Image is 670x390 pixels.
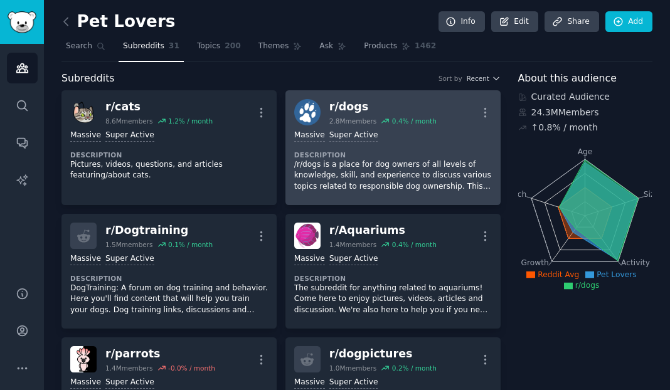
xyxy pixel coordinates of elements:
[123,41,164,52] span: Subreddits
[70,283,268,316] p: DogTraining: A forum on dog training and behavior. Here you'll find content that will help you tr...
[329,364,377,372] div: 1.0M members
[538,270,579,279] span: Reddit Avg
[319,41,333,52] span: Ask
[329,240,377,249] div: 1.4M members
[70,274,268,283] dt: Description
[294,150,492,159] dt: Description
[70,253,101,265] div: Massive
[392,117,437,125] div: 0.4 % / month
[294,223,321,249] img: Aquariums
[258,41,289,52] span: Themes
[105,117,153,125] div: 8.6M members
[439,74,462,83] div: Sort by
[105,253,154,265] div: Super Active
[364,41,397,52] span: Products
[329,253,378,265] div: Super Active
[294,130,325,142] div: Massive
[643,189,659,198] tspan: Size
[193,36,245,62] a: Topics200
[329,117,377,125] div: 2.8M members
[392,364,437,372] div: 0.2 % / month
[66,41,92,52] span: Search
[105,99,213,115] div: r/ cats
[61,214,277,329] a: r/Dogtraining1.5Mmembers0.1% / monthMassiveSuper ActiveDescriptionDogTraining: A forum on dog tra...
[467,74,489,83] span: Recent
[105,240,153,249] div: 1.5M members
[225,41,241,52] span: 200
[294,274,492,283] dt: Description
[575,281,600,290] span: r/dogs
[415,41,436,52] span: 1462
[531,121,598,134] div: ↑ 0.8 % / month
[105,346,215,362] div: r/ parrots
[294,99,321,125] img: dogs
[70,346,97,372] img: parrots
[70,130,101,142] div: Massive
[61,36,110,62] a: Search
[294,377,325,389] div: Massive
[315,36,351,62] a: Ask
[294,253,325,265] div: Massive
[105,364,153,372] div: 1.4M members
[329,99,437,115] div: r/ dogs
[119,36,184,62] a: Subreddits31
[254,36,307,62] a: Themes
[518,71,617,87] span: About this audience
[294,159,492,192] p: /r/dogs is a place for dog owners of all levels of knowledge, skill, and experience to discuss va...
[294,283,492,316] p: The subreddit for anything related to aquariums! Come here to enjoy pictures, videos, articles an...
[70,377,101,389] div: Massive
[491,11,538,33] a: Edit
[168,240,213,249] div: 0.1 % / month
[545,11,598,33] a: Share
[502,189,526,198] tspan: Reach
[467,74,501,83] button: Recent
[197,41,220,52] span: Topics
[168,117,213,125] div: 1.2 % / month
[168,364,215,372] div: -0.0 % / month
[597,270,637,279] span: Pet Lovers
[518,90,653,103] div: Curated Audience
[61,90,277,205] a: catsr/cats8.6Mmembers1.2% / monthMassiveSuper ActiveDescriptionPictures, videos, questions, and a...
[61,71,115,87] span: Subreddits
[70,159,268,181] p: Pictures, videos, questions, and articles featuring/about cats.
[61,12,175,32] h2: Pet Lovers
[105,377,154,389] div: Super Active
[105,223,213,238] div: r/ Dogtraining
[392,240,437,249] div: 0.4 % / month
[439,11,485,33] a: Info
[285,90,501,205] a: dogsr/dogs2.8Mmembers0.4% / monthMassiveSuper ActiveDescription/r/dogs is a place for dog owners ...
[518,106,653,119] div: 24.3M Members
[70,150,268,159] dt: Description
[329,130,378,142] div: Super Active
[329,223,437,238] div: r/ Aquariums
[329,346,437,362] div: r/ dogpictures
[329,377,378,389] div: Super Active
[105,130,154,142] div: Super Active
[169,41,179,52] span: 31
[359,36,440,62] a: Products1462
[621,258,650,267] tspan: Activity
[285,214,501,329] a: Aquariumsr/Aquariums1.4Mmembers0.4% / monthMassiveSuper ActiveDescriptionThe subreddit for anythi...
[521,258,548,267] tspan: Growth
[70,99,97,125] img: cats
[605,11,652,33] a: Add
[8,11,36,33] img: GummySearch logo
[577,147,592,156] tspan: Age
